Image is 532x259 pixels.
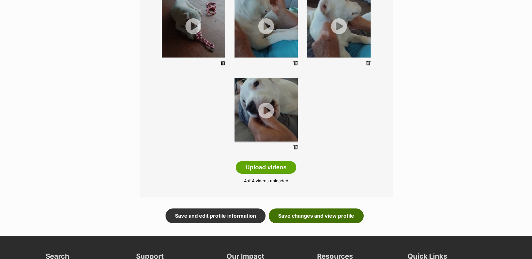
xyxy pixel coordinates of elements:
[149,178,383,184] p: of 4 videos uploaded
[236,161,297,174] button: Upload videos
[244,178,247,183] span: 4
[235,78,298,142] img: listing photo
[269,208,364,223] a: Save changes and view profile
[166,208,266,223] a: Save and edit profile information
